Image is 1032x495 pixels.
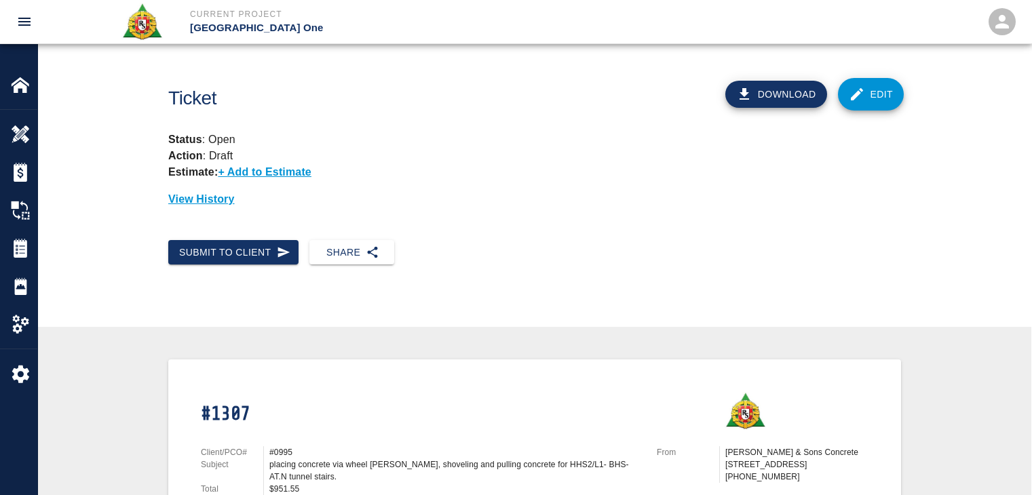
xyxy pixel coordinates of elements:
iframe: Chat Widget [964,430,1032,495]
h1: Ticket [168,87,591,110]
p: [GEOGRAPHIC_DATA] One [190,20,590,36]
strong: Estimate: [168,166,218,178]
button: Submit to Client [168,240,299,265]
p: From [657,446,719,458]
div: #0995 [269,446,641,458]
h1: #1307 [201,403,641,427]
strong: Action [168,150,203,161]
p: Client/PCO# [201,446,263,458]
p: Current Project [190,8,590,20]
p: : Open [168,132,901,148]
p: [STREET_ADDRESS] [725,458,868,471]
img: Roger & Sons Concrete [725,392,766,430]
p: + Add to Estimate [218,166,311,178]
button: open drawer [8,5,41,38]
a: Edit [838,78,904,111]
p: : Draft [168,150,233,161]
p: Total [201,483,263,495]
div: $951.55 [269,483,641,495]
button: Share [309,240,394,265]
div: placing concrete via wheel [PERSON_NAME], shoveling and pulling concrete for HHS2/L1- BHS-AT.N tu... [269,458,641,483]
button: Download [725,81,827,108]
p: View History [168,191,901,207]
p: Subject [201,458,263,471]
p: [PHONE_NUMBER] [725,471,868,483]
img: Roger & Sons Concrete [121,3,163,41]
p: [PERSON_NAME] & Sons Concrete [725,446,868,458]
strong: Status [168,134,202,145]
